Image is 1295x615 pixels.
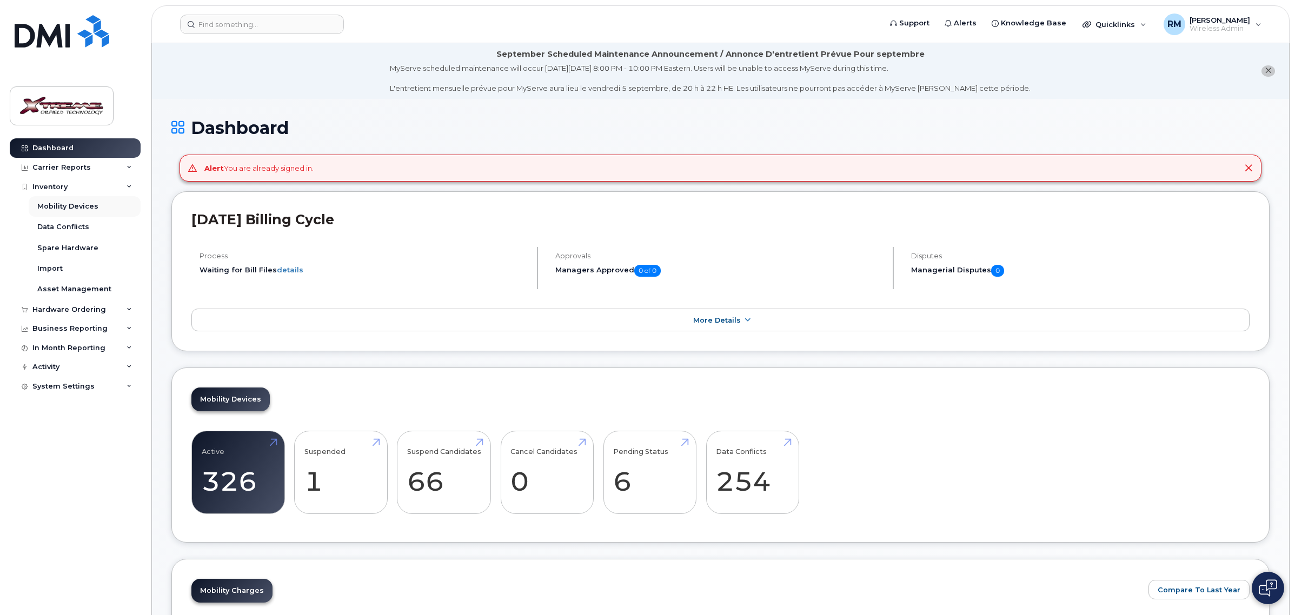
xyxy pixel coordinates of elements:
[191,211,1250,228] h2: [DATE] Billing Cycle
[277,265,303,274] a: details
[555,252,884,260] h4: Approvals
[304,437,377,508] a: Suspended 1
[991,265,1004,277] span: 0
[613,437,686,508] a: Pending Status 6
[407,437,481,508] a: Suspend Candidates 66
[1148,580,1250,599] button: Compare To Last Year
[555,265,884,277] h5: Managers Approved
[390,63,1031,93] div: MyServe scheduled maintenance will occur [DATE][DATE] 8:00 PM - 10:00 PM Eastern. Users will be u...
[204,163,314,173] div: You are already signed in.
[911,265,1250,277] h5: Managerial Disputes
[510,437,583,508] a: Cancel Candidates 0
[191,387,270,411] a: Mobility Devices
[1158,585,1240,595] span: Compare To Last Year
[202,437,275,508] a: Active 326
[204,164,224,172] strong: Alert
[171,118,1270,137] h1: Dashboard
[1259,579,1277,597] img: Open chat
[634,265,661,277] span: 0 of 0
[200,252,528,260] h4: Process
[496,49,925,60] div: September Scheduled Maintenance Announcement / Annonce D'entretient Prévue Pour septembre
[191,579,273,603] a: Mobility Charges
[1261,65,1275,77] button: close notification
[200,265,528,275] li: Waiting for Bill Files
[693,316,741,324] span: More Details
[716,437,789,508] a: Data Conflicts 254
[911,252,1250,260] h4: Disputes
